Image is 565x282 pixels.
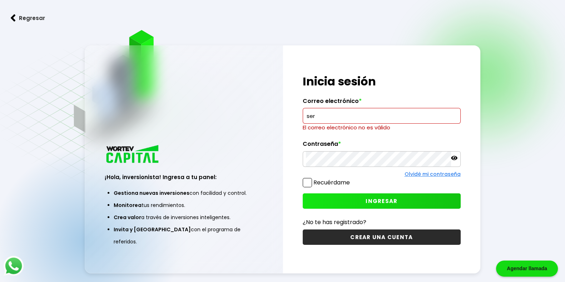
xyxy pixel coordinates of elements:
img: logo_wortev_capital [105,144,161,165]
label: Recuérdame [313,178,350,187]
button: INGRESAR [303,193,461,209]
li: tus rendimientos. [114,199,254,211]
li: con el programa de referidos. [114,223,254,248]
a: ¿No te has registrado?CREAR UNA CUENTA [303,218,461,245]
li: a través de inversiones inteligentes. [114,211,254,223]
img: flecha izquierda [11,14,16,22]
li: con facilidad y control. [114,187,254,199]
label: Contraseña [303,140,461,151]
span: INGRESAR [366,197,397,205]
img: logos_whatsapp-icon.242b2217.svg [4,256,24,276]
span: Invita y [GEOGRAPHIC_DATA] [114,226,191,233]
p: ¿No te has registrado? [303,218,461,227]
p: El correo electrónico no es válido [303,124,461,132]
div: Agendar llamada [496,261,558,277]
span: Gestiona nuevas inversiones [114,189,189,197]
h1: Inicia sesión [303,73,461,90]
span: Crea valor [114,214,141,221]
input: hola@wortev.capital [306,108,457,123]
a: Olvidé mi contraseña [405,170,461,178]
button: CREAR UNA CUENTA [303,229,461,245]
label: Correo electrónico [303,98,461,108]
h3: ¡Hola, inversionista! Ingresa a tu panel: [105,173,263,181]
span: Monitorea [114,202,142,209]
